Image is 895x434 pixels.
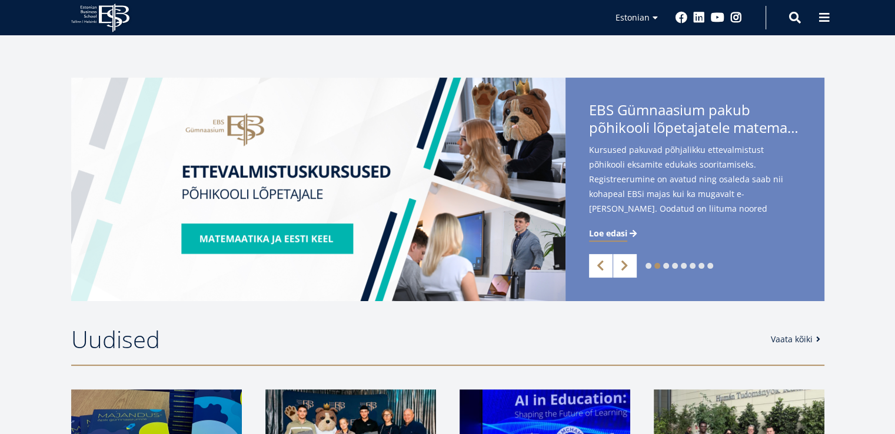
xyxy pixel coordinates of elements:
a: Instagram [730,12,742,24]
a: Linkedin [693,12,705,24]
a: Previous [589,254,613,278]
a: Youtube [711,12,724,24]
a: Next [613,254,637,278]
a: Loe edasi [589,228,639,239]
span: põhikooli lõpetajatele matemaatika- ja eesti keele kursuseid [589,119,801,136]
a: Facebook [676,12,687,24]
a: 1 [646,263,651,269]
h2: Uudised [71,325,759,354]
a: Vaata kõiki [771,333,824,345]
span: EBS Gümnaasium pakub [589,101,801,140]
span: Kursused pakuvad põhjalikku ettevalmistust põhikooli eksamite edukaks sooritamiseks. Registreerum... [589,142,801,235]
a: 8 [707,263,713,269]
a: 2 [654,263,660,269]
a: 5 [681,263,687,269]
img: EBS Gümnaasiumi ettevalmistuskursused [71,78,565,301]
a: 6 [690,263,696,269]
span: Loe edasi [589,228,627,239]
a: 7 [698,263,704,269]
a: 3 [663,263,669,269]
a: 4 [672,263,678,269]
